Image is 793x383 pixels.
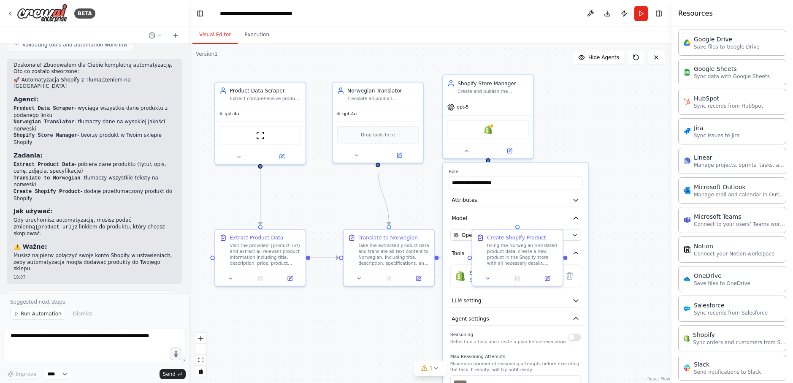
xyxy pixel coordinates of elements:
span: OpenAI - gpt-4.1-2025-04-14 [462,231,536,239]
button: Hide left sidebar [194,8,206,19]
g: Edge from 9124f7e6-bdbe-4800-9c27-40bebe7ce92d to 8e8f0555-043f-4e75-a130-1d86cd1ef5e8 [257,168,264,225]
div: Create Shopify Product [487,234,546,241]
h4: Resources [678,8,713,19]
img: Notion [684,246,690,253]
div: Google Sheets [694,65,770,73]
span: gpt-4o [225,111,239,117]
button: Improve [3,369,40,380]
h3: Zadania: [14,151,176,160]
label: Max Reasoning Attempts [450,353,581,359]
p: Doskonale! Zbudowałem dla Ciebie kompletną automatyzację. Oto co zostało stworzone: [14,62,176,75]
div: BETA [74,8,95,19]
div: HubSpot [694,94,763,103]
button: Model [449,212,582,225]
button: No output available [245,274,276,283]
p: Manage mail and calendar in Outlook [694,191,787,198]
button: Dismiss [69,308,97,320]
button: Hide Agents [573,51,624,64]
nav: breadcrumb [220,9,315,18]
img: Slack [684,364,690,371]
div: React Flow controls [195,333,206,377]
img: Google Sheets [684,69,690,76]
div: Microsoft Outlook [694,183,787,191]
img: Linear [684,158,690,164]
div: Shopify [693,331,786,339]
div: Product Data ScraperExtract comprehensive product information from {product_url} including title,... [214,82,306,165]
span: Drop tools here [361,131,395,138]
button: Open in side panel [261,152,303,161]
div: Jira [694,124,740,132]
img: Microsoft Teams [684,217,690,223]
div: Norwegian TranslatorTranslate all product information from the original language to high-quality ... [332,82,424,163]
p: Connect your Notion workspace [694,250,775,257]
g: Edge from 8e8f0555-043f-4e75-a130-1d86cd1ef5e8 to c6626153-199e-484d-87c1-8ca21091906f [310,254,339,261]
p: Maximum number of reasoning attempts before executing the task. If empty, will try until ready. [450,361,581,372]
img: Salesforce [684,305,690,312]
g: Edge from f07f08d8-41bf-4f35-8fd6-8ff0233647d3 to c6626153-199e-484d-87c1-8ca21091906f [374,167,393,225]
span: Dismiss [73,310,92,317]
div: Product Data Scraper [230,87,301,94]
div: Visit the provided {product_url} and extract all relevant product information including title, de... [230,243,301,266]
p: Reflect on a task and create a plan before execution [450,339,566,345]
code: Shopify Store Manager [14,133,77,139]
li: - dodaje przetłumaczony produkt do Shopify [14,188,176,202]
label: Role [449,168,582,174]
button: OpenAI - gpt-4.1-2025-04-14 [450,230,581,241]
span: Improve [16,371,36,378]
button: Open in side panel [379,151,420,160]
button: Click to speak your automation idea [170,348,182,360]
h2: 🚀 Automatyzacja Shopify z Tłumaczeniem na [GEOGRAPHIC_DATA] [14,77,176,90]
p: Suggested next steps: [10,299,179,305]
div: Shopify [470,269,536,277]
span: Reasoning [450,332,473,337]
img: Shopify [455,271,465,281]
div: Salesforce [694,301,768,310]
li: - tłumaczy wszystkie teksty na norweski [14,175,176,188]
div: Using the Norwegian translated product data, create a new product in the Shopify store with all n... [487,243,558,266]
button: Switch to previous chat [145,30,165,41]
button: Open in side panel [535,274,560,283]
img: OneDrive [684,276,690,282]
div: Version 1 [196,51,218,57]
img: Logo [17,4,68,23]
div: Google Drive [694,35,760,43]
button: toggle interactivity [195,366,206,377]
div: Sync orders and customers from Shopify [470,277,536,283]
div: Norwegian Translator [347,87,419,94]
button: Tools [449,247,582,260]
li: - wyciąga wszystkie dane produktu z podanego linku [14,105,176,119]
img: Microsoft Outlook [684,187,690,194]
h3: ⚠️ Ważne: [14,242,176,251]
p: Sync orders and customers from Shopify [693,339,786,346]
div: Slack [694,360,761,369]
code: Translate to Norwegian [14,175,80,181]
li: - tworzy produkt w Twoim sklepie Shopify [14,132,176,146]
div: Microsoft Teams [694,212,787,221]
p: Sync data with Google Sheets [694,73,770,80]
span: Model [452,215,467,222]
div: Take the extracted product data and translate all text content to Norwegian, including title, des... [358,243,430,266]
button: Attributes [449,193,582,207]
div: Extract Product DataVisit the provided {product_url} and extract all relevant product information... [214,229,306,287]
code: Norwegian Translator [14,119,74,125]
p: Sync records from HubSpot [694,103,763,109]
button: Open in side panel [406,274,431,283]
div: Extract comprehensive product information from {product_url} including title, description, price,... [230,96,301,102]
div: Extract Product Data [230,234,284,241]
button: No output available [373,274,405,283]
p: Connect to your users’ Teams workspaces [694,221,787,228]
h3: Agenci: [14,95,176,103]
div: Shopify Store Manager [457,79,529,87]
button: Open in side panel [489,147,530,155]
button: Start a new chat [169,30,182,41]
span: Tools [452,250,464,257]
button: fit view [195,355,206,366]
span: Validating tools and automation workflow [22,41,127,48]
code: Create Shopify Product [14,189,80,195]
button: No output available [502,274,533,283]
p: Sync issues to Jira [694,132,740,139]
span: Send [163,371,176,378]
div: Translate to NorwegianTake the extracted product data and translate all text content to Norwegian... [343,229,435,287]
div: Create Shopify ProductUsing the Norwegian translated product data, create a new product in the Sh... [471,229,563,287]
span: 1 [429,364,433,372]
